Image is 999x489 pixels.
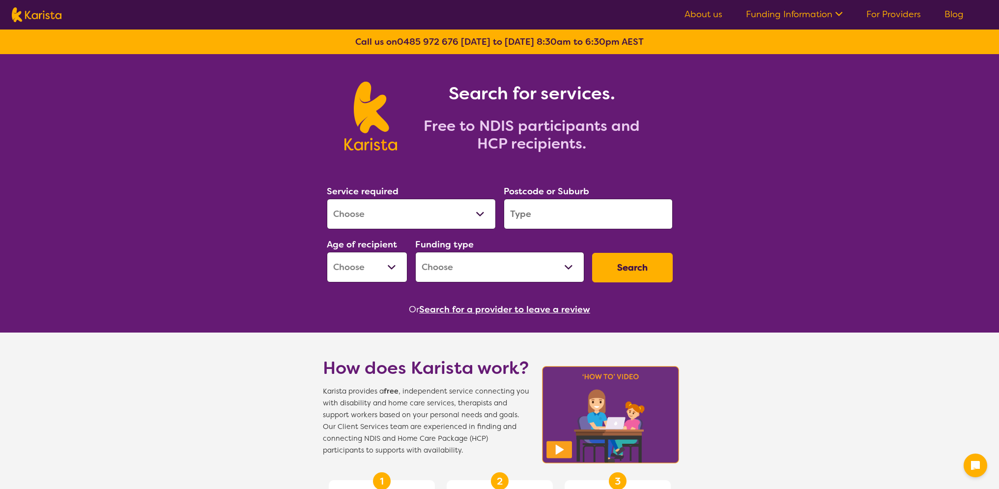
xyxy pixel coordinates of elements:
button: Search [592,253,673,282]
a: Blog [944,8,964,20]
b: Call us on [DATE] to [DATE] 8:30am to 6:30pm AEST [355,36,644,48]
img: Karista video [539,363,683,466]
label: Postcode or Suburb [504,185,589,197]
span: Or [409,302,419,317]
h1: Search for services. [409,82,655,105]
h2: Free to NDIS participants and HCP recipients. [409,117,655,153]
label: Funding type [415,239,474,250]
img: Karista logo [12,7,61,22]
b: free [384,387,399,396]
label: Service required [327,185,399,197]
img: Karista logo [344,82,397,151]
a: 0485 972 676 [397,36,458,48]
input: Type [504,199,673,229]
h1: How does Karista work? [323,356,529,380]
span: Karista provides a , independent service connecting you with disability and home care services, t... [323,386,529,457]
button: Search for a provider to leave a review [419,302,590,317]
a: Funding Information [746,8,843,20]
label: Age of recipient [327,239,397,250]
a: For Providers [866,8,921,20]
a: About us [685,8,722,20]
